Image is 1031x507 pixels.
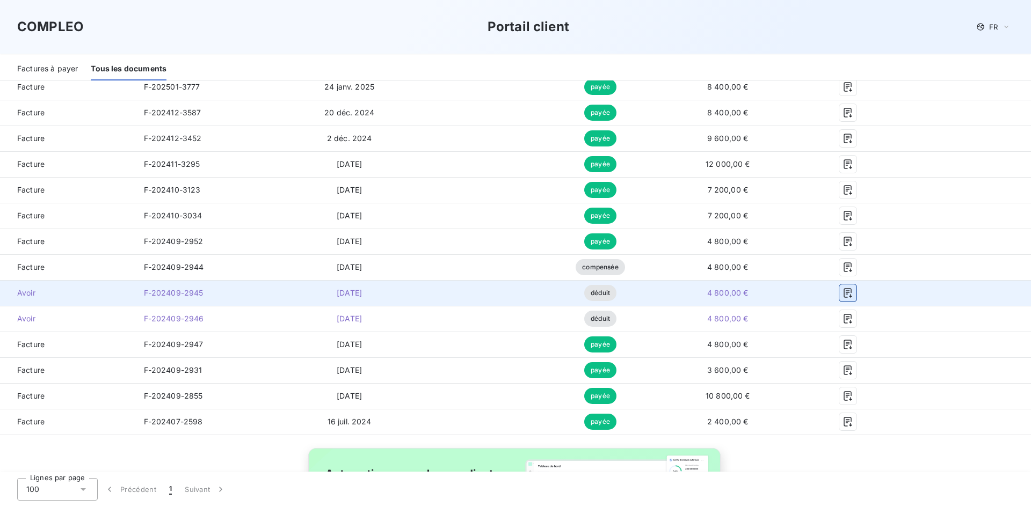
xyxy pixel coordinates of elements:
[584,388,616,404] span: payée
[144,185,201,194] span: F-202410-3123
[707,237,749,246] span: 4 800,00 €
[163,478,178,501] button: 1
[584,311,616,327] span: déduit
[327,134,372,143] span: 2 déc. 2024
[17,17,84,36] h3: COMPLEO
[9,82,127,92] span: Facture
[707,365,749,374] span: 3 600,00 €
[144,159,200,168] span: F-202411-3295
[144,391,203,400] span: F-202409-2855
[584,233,616,249] span: payée
[144,82,200,91] span: F-202501-3777
[584,156,616,172] span: payée
[9,236,127,247] span: Facture
[17,58,78,80] div: Factures à payer
[169,484,172,495] span: 1
[337,237,362,246] span: [DATE]
[707,82,749,91] span: 8 400,00 €
[9,365,127,376] span: Facture
[9,288,127,298] span: Avoir
[584,336,616,352] span: payée
[707,108,749,117] span: 8 400,00 €
[144,365,202,374] span: F-202409-2931
[26,484,39,495] span: 100
[337,391,362,400] span: [DATE]
[337,185,362,194] span: [DATE]
[328,417,372,426] span: 16 juil. 2024
[337,314,362,323] span: [DATE]
[144,314,204,323] span: F-202409-2946
[707,288,749,297] span: 4 800,00 €
[707,134,749,143] span: 9 600,00 €
[144,417,203,426] span: F-202407-2598
[707,340,749,349] span: 4 800,00 €
[584,182,616,198] span: payée
[707,262,749,271] span: 4 800,00 €
[584,285,616,301] span: déduit
[584,208,616,224] span: payée
[584,130,616,146] span: payée
[706,391,750,400] span: 10 800,00 €
[584,79,616,95] span: payée
[708,185,749,194] span: 7 200,00 €
[144,134,202,143] span: F-202412-3452
[324,82,374,91] span: 24 janv. 2025
[9,107,127,118] span: Facture
[144,288,204,297] span: F-202409-2945
[989,23,998,31] span: FR
[9,159,127,170] span: Facture
[706,159,750,168] span: 12 000,00 €
[584,362,616,378] span: payée
[576,259,625,275] span: compensée
[91,58,166,80] div: Tous les documents
[144,237,204,246] span: F-202409-2952
[337,340,362,349] span: [DATE]
[708,211,749,220] span: 7 200,00 €
[9,262,127,273] span: Facture
[324,108,374,117] span: 20 déc. 2024
[9,210,127,221] span: Facture
[707,417,749,426] span: 2 400,00 €
[337,262,362,271] span: [DATE]
[337,211,362,220] span: [DATE]
[584,105,616,121] span: payée
[98,478,163,501] button: Précédent
[9,416,127,427] span: Facture
[337,159,362,168] span: [DATE]
[9,391,127,401] span: Facture
[178,478,233,501] button: Suivant
[144,340,204,349] span: F-202409-2947
[9,339,127,350] span: Facture
[337,288,362,297] span: [DATE]
[144,108,201,117] span: F-202412-3587
[707,314,749,323] span: 4 800,00 €
[144,262,204,271] span: F-202409-2944
[9,133,127,144] span: Facture
[488,17,569,36] h3: Portail client
[337,365,362,374] span: [DATE]
[144,211,202,220] span: F-202410-3034
[9,313,127,324] span: Avoir
[584,414,616,430] span: payée
[9,185,127,195] span: Facture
